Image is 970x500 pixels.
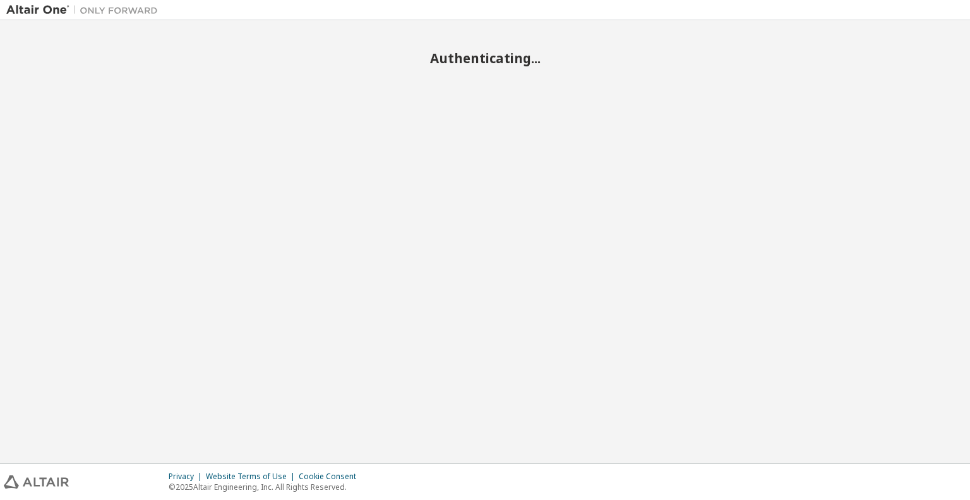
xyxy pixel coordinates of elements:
[299,472,364,482] div: Cookie Consent
[4,475,69,489] img: altair_logo.svg
[6,4,164,16] img: Altair One
[169,472,206,482] div: Privacy
[206,472,299,482] div: Website Terms of Use
[6,50,964,66] h2: Authenticating...
[169,482,364,492] p: © 2025 Altair Engineering, Inc. All Rights Reserved.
